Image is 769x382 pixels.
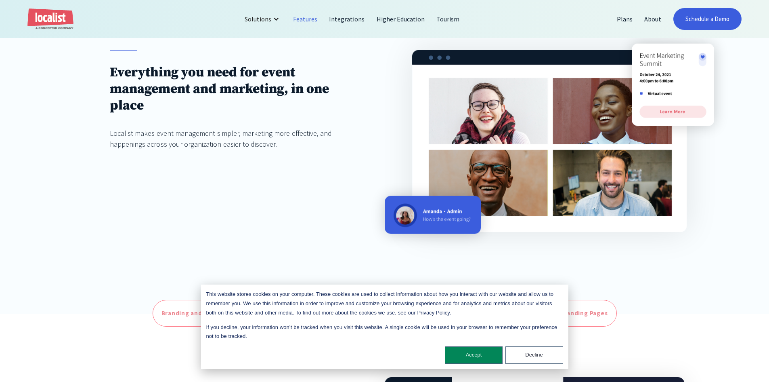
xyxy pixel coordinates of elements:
div: Localist makes event management simpler, marketing more effective, and happenings across your org... [110,128,357,150]
div: Solutions [239,9,287,29]
a: Tourism [431,9,465,29]
div: Landing Pages [563,309,608,318]
p: If you decline, your information won’t be tracked when you visit this website. A single cookie wi... [206,323,563,342]
a: Features [287,9,323,29]
a: Branding and Design [159,307,227,320]
div: Cookie banner [201,285,568,369]
button: Accept [445,346,503,364]
button: Decline [505,346,563,364]
a: Plans [611,9,639,29]
a: Landing Pages [561,307,610,320]
a: home [27,8,73,30]
p: This website stores cookies on your computer. These cookies are used to collect information about... [206,290,563,317]
div: Solutions [245,14,271,24]
a: Integrations [323,9,371,29]
a: Higher Education [371,9,431,29]
a: Schedule a Demo [673,8,742,30]
div: Branding and Design [161,309,225,318]
a: About [639,9,667,29]
h1: Everything you need for event management and marketing, in one place [110,64,357,114]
